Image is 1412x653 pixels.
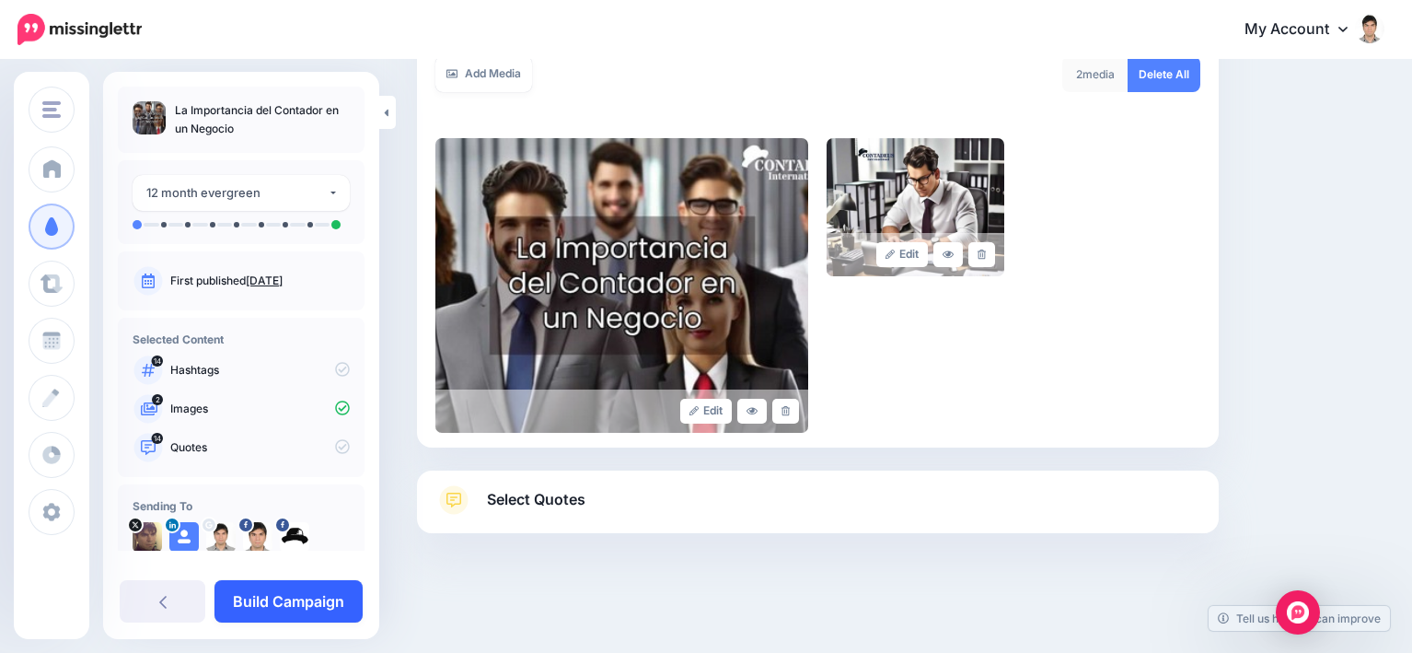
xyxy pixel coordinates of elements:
[133,499,350,513] h4: Sending To
[152,433,164,444] span: 14
[170,401,350,417] p: Images
[1076,67,1082,81] span: 2
[152,394,163,405] span: 2
[876,242,929,267] a: Edit
[1276,590,1320,635] div: Open Intercom Messenger
[1062,56,1128,92] div: media
[42,101,61,118] img: menu.png
[175,101,350,138] p: La Importancia del Contador en un Negocio
[680,399,733,424] a: Edit
[133,332,350,346] h4: Selected Content
[243,522,272,552] img: picture-bsa70547.png
[435,56,532,92] a: Add Media
[827,138,1004,276] img: ac3c66d869960e51562250fb261144d9_large.jpg
[17,14,142,45] img: Missinglettr
[152,356,164,367] span: 14
[133,175,350,211] button: 12 month evergreen
[246,274,283,287] a: [DATE]
[170,273,350,289] p: First published
[133,101,166,134] img: 3d12a065a8ca35f036006076b44f0de6_thumb.jpg
[1226,7,1384,52] a: My Account
[169,522,199,552] img: user_default_image.png
[1128,56,1200,92] a: Delete All
[133,522,162,552] img: 847e6420105265f72a2f47bbdfaa8c77-44369.jpeg
[1209,606,1390,631] a: Tell us how we can improve
[146,182,328,204] div: 12 month evergreen
[280,522,309,552] img: picture-bsa70548.png
[206,522,236,552] img: ACg8ocJKwssG9H-HIFprDmUqaTc7QtXJcbi5acG7l9rjHmus-gs96-c-83135.png
[435,138,808,433] img: 3d12a065a8ca35f036006076b44f0de6_large.jpg
[487,487,585,512] span: Select Quotes
[170,362,350,379] p: Hashtags
[435,485,1200,533] a: Select Quotes
[170,439,350,456] p: Quotes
